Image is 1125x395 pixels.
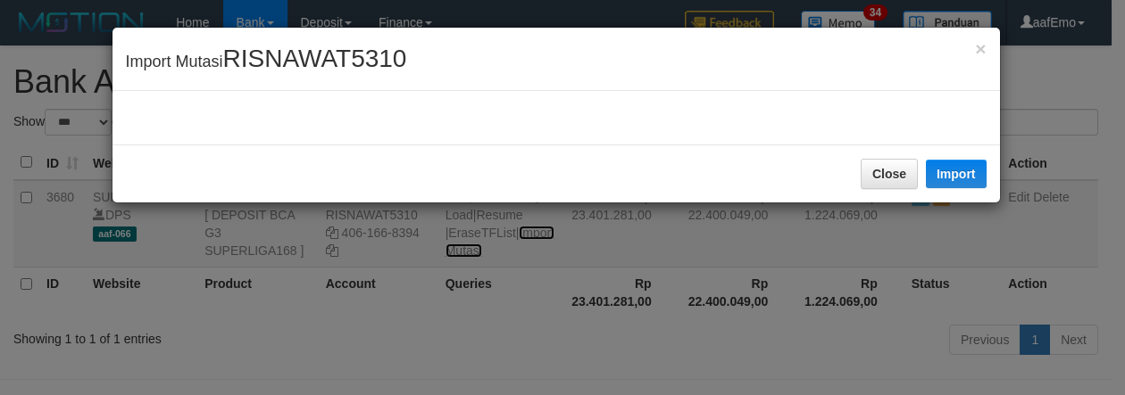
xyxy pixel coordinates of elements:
button: Close [861,159,918,189]
span: Import Mutasi [126,53,407,70]
button: Close [975,39,986,58]
span: RISNAWAT5310 [223,45,407,72]
span: × [975,38,986,59]
button: Import [926,160,987,188]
